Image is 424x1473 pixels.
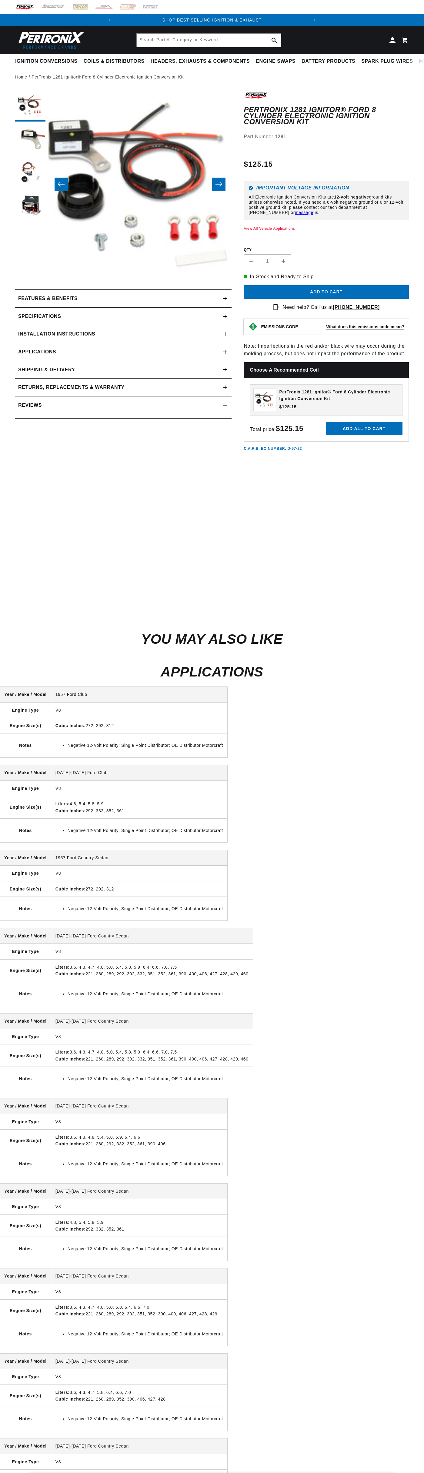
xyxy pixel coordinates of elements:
summary: Engine Swaps [253,54,299,68]
td: V8 [51,866,227,881]
h2: Choose a Recommended Coil [244,362,409,378]
label: QTY [244,247,409,252]
td: 3.6, 4.3, 4.8, 5.4, 5.8, 5.9, 6.4, 6.6 221, 260, 292, 332, 352, 361, 390, 406 [51,1129,227,1152]
td: 3.6, 4.3, 4.7, 4.8, 5.0, 5.4, 5.8, 5.9, 6.4, 6.6, 7.0, 7.5 221, 260, 289, 292, 302, 332, 351, 352... [51,959,252,982]
span: Coils & Distributors [84,58,145,65]
td: 4.8, 5.4, 5.8, 5.9 292, 332, 352, 361 [51,1214,227,1237]
img: Pertronix [15,30,85,51]
media-gallery: Gallery Viewer [15,91,232,277]
strong: Cubic Inches: [55,1397,86,1401]
button: Load image 2 in gallery view [15,125,45,155]
span: $125.15 [244,159,273,170]
a: SHOP BEST SELLING IGNITION & EXHAUST [162,18,262,22]
button: EMISSIONS CODEWhat does this emissions code mean? [261,324,404,329]
td: 3.6, 4.3, 4.7, 4.8, 5.0, 5.4, 5.8, 5.9, 6.4, 6.6, 7.0, 7.5 221, 260, 289, 292, 302, 332, 351, 352... [51,1044,252,1067]
span: Battery Products [302,58,355,65]
td: V8 [51,702,227,718]
td: [DATE]-[DATE] Ford Country Sedan [51,1354,227,1369]
a: [PHONE_NUMBER] [333,305,380,310]
td: V8 [51,944,252,959]
h6: Important Voltage Information [249,186,404,190]
summary: Ignition Conversions [15,54,81,68]
span: Engine Swaps [256,58,295,65]
strong: Cubic Inches: [55,1141,86,1146]
strong: Liters: [55,1390,70,1395]
h2: You may also like [30,633,394,645]
td: 1957 Ford Club [51,687,227,702]
summary: Spark Plug Wires [358,54,416,68]
strong: Liters: [55,1220,70,1225]
strong: 1281 [275,134,286,139]
td: [DATE]-[DATE] Ford Country Sedan [51,1268,227,1284]
h2: Installation instructions [18,330,95,338]
button: Load image 1 in gallery view [15,91,45,122]
td: V8 [51,1199,227,1214]
span: Ignition Conversions [15,58,78,65]
li: Negative 12-Volt Polarity; Single Point Distributor; OE Distributor Motorcraft [68,1161,223,1167]
button: Load image 4 in gallery view [15,191,45,222]
li: Negative 12-Volt Polarity; Single Point Distributor; OE Distributor Motorcraft [68,990,249,997]
button: Slide right [212,178,225,191]
strong: Liters: [55,1135,70,1140]
input: Search Part #, Category or Keyword [137,34,281,47]
td: V8 [51,1284,227,1299]
strong: Cubic Inches: [55,971,86,976]
h2: Shipping & Delivery [18,366,75,374]
li: Negative 12-Volt Polarity; Single Point Distributor; OE Distributor Motorcraft [68,827,223,834]
strong: Liters: [55,801,70,806]
strong: Cubic Inches: [55,1311,86,1316]
li: Negative 12-Volt Polarity; Single Point Distributor; OE Distributor Motorcraft [68,1415,223,1422]
nav: breadcrumbs [15,74,409,80]
strong: EMISSIONS CODE [261,324,298,329]
summary: Battery Products [299,54,358,68]
td: 3.6, 4.3, 4.7, 5.8, 6.4, 6.6, 7.0 221, 260, 289, 352, 390, 406, 427, 428 [51,1384,227,1407]
img: Emissions code [248,322,258,332]
span: Spark Plug Wires [361,58,413,65]
a: message [295,210,313,215]
button: Add all to cart [326,422,402,436]
summary: Coils & Distributors [81,54,148,68]
strong: Cubic Inches: [55,808,86,813]
summary: Installation instructions [15,325,232,343]
strong: Cubic Inches: [55,1227,86,1231]
td: [DATE]-[DATE] Ford Club [51,765,227,780]
div: Note: Imperfections in the red and/or black wire may occur during the molding process, but does n... [244,91,409,451]
strong: Cubic Inches: [55,887,86,891]
td: 272, 292, 312 [51,718,227,733]
button: Translation missing: en.sections.announcements.previous_announcement [103,14,115,26]
td: V8 [51,1114,227,1129]
p: C.A.R.B. EO Number: D-57-22 [244,446,302,451]
button: Slide left [55,178,68,191]
strong: 12-volt negative [334,195,369,199]
a: View All Vehicle Applications [244,226,295,231]
td: 4.8, 5.4, 5.8, 5.9 292, 332, 352, 361 [51,796,227,819]
a: PerTronix 1281 Ignitor® Ford 8 Cylinder Electronic Ignition Conversion Kit [32,74,184,80]
div: Part Number: [244,133,409,141]
a: Home [15,74,27,80]
strong: What does this emissions code mean? [326,324,404,329]
strong: Cubic Inches: [55,723,86,728]
span: Headers, Exhausts & Components [151,58,250,65]
li: Negative 12-Volt Polarity; Single Point Distributor; OE Distributor Motorcraft [68,1245,223,1252]
li: Negative 12-Volt Polarity; Single Point Distributor; OE Distributor Motorcraft [68,1075,249,1082]
li: Negative 12-Volt Polarity; Single Point Distributor; OE Distributor Motorcraft [68,905,223,912]
button: Add to cart [244,285,409,299]
div: 1 of 2 [115,17,308,23]
div: Announcement [115,17,308,23]
p: Need help? Call us at [282,303,380,311]
summary: Reviews [15,396,232,414]
h2: Features & Benefits [18,295,78,302]
summary: Specifications [15,308,232,325]
p: In-Stock and Ready to Ship [244,273,409,281]
p: All Electronic Ignition Conversion Kits are ground kits unless otherwise noted. If you need a 6-v... [249,195,404,215]
summary: Headers, Exhausts & Components [148,54,253,68]
td: V8 [51,1369,227,1384]
td: 272, 292, 312 [51,881,227,897]
a: Applications [15,343,232,361]
button: Search Part #, Category or Keyword [268,34,281,47]
td: [DATE]-[DATE] Ford Country Sedan [51,1184,227,1199]
summary: Features & Benefits [15,290,232,307]
button: Load image 3 in gallery view [15,158,45,188]
button: Translation missing: en.sections.announcements.next_announcement [309,14,321,26]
